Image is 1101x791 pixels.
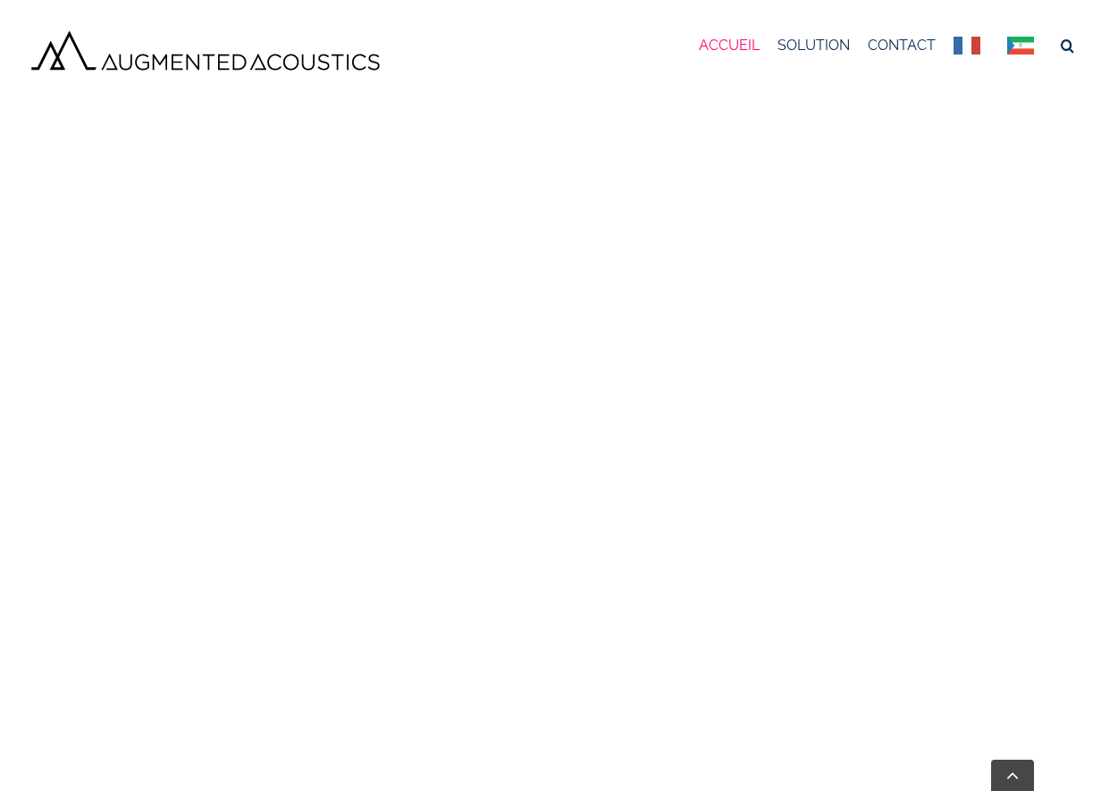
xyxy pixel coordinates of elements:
[699,38,760,53] span: ACCUEIL
[868,13,936,78] a: CONTACT
[699,13,1074,78] nav: Menu principal
[1061,13,1074,78] a: Recherche
[954,13,989,78] a: Français
[699,13,760,78] a: ACCUEIL
[1007,13,1043,78] a: e
[777,38,850,53] span: SOLUTION
[868,38,936,53] span: CONTACT
[777,13,850,78] a: SOLUTION
[27,27,384,74] img: Augmented Acoustics Logo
